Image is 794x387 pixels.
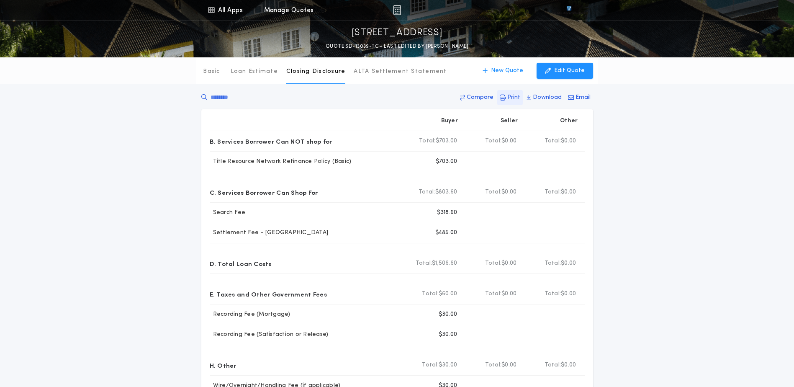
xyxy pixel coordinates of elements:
img: vs-icon [551,6,586,14]
p: $485.00 [435,229,457,237]
b: Total: [485,259,502,268]
span: $0.00 [561,290,576,298]
span: $0.00 [501,361,516,369]
span: $703.00 [436,137,457,145]
button: Compare [457,90,496,105]
p: $30.00 [439,310,457,319]
p: Recording Fee (Satisfaction or Release) [210,330,329,339]
p: Basic [203,67,220,76]
p: E. Taxes and Other Government Fees [210,287,327,301]
b: Total: [422,361,439,369]
button: Edit Quote [537,63,593,79]
b: Total: [485,361,502,369]
p: Search Fee [210,209,246,217]
b: Total: [419,137,436,145]
p: New Quote [491,67,523,75]
b: Total: [419,188,435,196]
button: Print [497,90,523,105]
span: $30.00 [439,361,457,369]
b: Total: [485,137,502,145]
b: Total: [416,259,432,268]
p: Buyer [441,117,458,125]
b: Total: [545,188,561,196]
span: $1,506.60 [432,259,457,268]
span: $0.00 [561,361,576,369]
p: ALTA Settlement Statement [354,67,447,76]
span: $0.00 [501,137,516,145]
button: Email [565,90,593,105]
p: $318.60 [437,209,457,217]
b: Total: [545,290,561,298]
span: $0.00 [501,259,516,268]
p: Compare [467,93,493,102]
p: C. Services Borrower Can Shop For [210,186,318,199]
p: Loan Estimate [231,67,278,76]
p: QUOTE SD-13039-TC - LAST EDITED BY [PERSON_NAME] [326,42,468,51]
b: Total: [545,361,561,369]
p: Download [533,93,562,102]
p: Recording Fee (Mortgage) [210,310,290,319]
p: Edit Quote [554,67,585,75]
span: $0.00 [561,188,576,196]
p: $30.00 [439,330,457,339]
p: Settlement Fee - [GEOGRAPHIC_DATA] [210,229,329,237]
p: Other [560,117,578,125]
p: [STREET_ADDRESS] [352,26,443,40]
button: New Quote [474,63,532,79]
p: Print [507,93,520,102]
p: Title Resource Network Refinance Policy (Basic) [210,157,352,166]
p: H. Other [210,359,236,372]
p: Email [576,93,591,102]
img: img [393,5,401,15]
span: $60.00 [439,290,457,298]
p: Closing Disclosure [286,67,346,76]
span: $0.00 [501,188,516,196]
b: Total: [545,259,561,268]
b: Total: [545,137,561,145]
p: D. Total Loan Costs [210,257,272,270]
b: Total: [422,290,439,298]
span: $0.00 [501,290,516,298]
span: $803.60 [435,188,457,196]
p: B. Services Borrower Can NOT shop for [210,134,332,148]
b: Total: [485,290,502,298]
b: Total: [485,188,502,196]
p: Seller [501,117,518,125]
p: $703.00 [436,157,457,166]
span: $0.00 [561,259,576,268]
button: Download [524,90,564,105]
span: $0.00 [561,137,576,145]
